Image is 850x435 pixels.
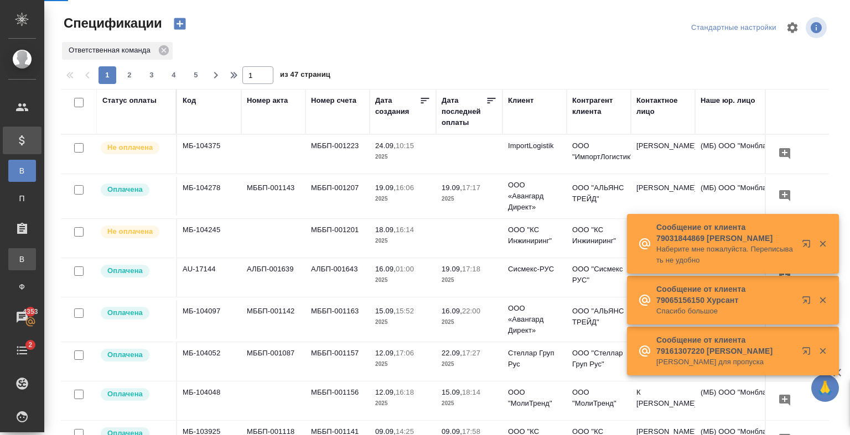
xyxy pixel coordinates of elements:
[656,357,795,368] p: [PERSON_NAME] для пропуска
[508,264,561,275] p: Сисмекс-РУС
[695,135,828,174] td: (МБ) ООО "Монблан"
[688,19,779,36] div: split button
[508,387,561,409] p: ООО "МолиТренд"
[14,254,30,265] span: В
[305,381,370,420] td: МББП-001156
[247,95,288,106] div: Номер акта
[396,226,414,234] p: 16:14
[442,398,497,409] p: 2025
[102,95,157,106] div: Статус оплаты
[375,226,396,234] p: 18.09,
[375,317,431,328] p: 2025
[656,306,795,317] p: Спасибо большое
[143,70,160,81] span: 3
[375,141,396,150] p: 24.09,
[811,239,834,249] button: Закрыть
[187,70,205,81] span: 5
[8,160,36,182] a: В
[396,307,414,315] p: 15:52
[107,226,153,237] p: Не оплачена
[806,17,829,38] span: Посмотреть информацию
[811,295,834,305] button: Закрыть
[183,95,196,106] div: Код
[442,349,462,357] p: 22.09,
[121,70,138,81] span: 2
[167,14,193,33] button: Создать
[508,140,561,151] p: ImportLogistik
[107,307,143,318] p: Оплачена
[107,142,153,153] p: Не оплачена
[631,177,695,216] td: [PERSON_NAME]
[177,219,241,258] td: МБ-104245
[375,275,431,286] p: 2025
[572,264,625,286] p: ООО "Сисмекс РУС"
[442,265,462,273] p: 19.09,
[305,135,370,174] td: МББП-001223
[795,340,822,366] button: Открыть в новой вкладке
[187,66,205,84] button: 5
[442,317,497,328] p: 2025
[508,303,561,336] p: ООО «Авангард Директ»
[375,388,396,396] p: 12.09,
[177,342,241,381] td: МБ-104052
[462,307,480,315] p: 22:00
[656,222,795,244] p: Сообщение от клиента 79031844869 [PERSON_NAME]
[14,281,30,292] span: Ф
[572,140,625,163] p: ООО "ИмпортЛогистик"
[16,306,44,317] span: 4353
[107,184,143,195] p: Оплачена
[508,95,533,106] div: Клиент
[305,258,370,297] td: АЛБП-001643
[375,193,431,205] p: 2025
[375,95,419,117] div: Дата создания
[795,289,822,316] button: Открыть в новой вкладке
[8,187,36,209] a: П
[656,334,795,357] p: Сообщение от клиента 79161307220 [PERSON_NAME]
[508,348,561,370] p: Стеллар Груп Рус
[177,300,241,339] td: МБ-104097
[375,307,396,315] p: 15.09,
[396,265,414,273] p: 01:00
[305,219,370,258] td: МББП-001201
[8,276,36,298] a: Ф
[442,184,462,192] p: 19.09,
[795,233,822,259] button: Открыть в новой вкладке
[241,258,305,297] td: АЛБП-001639
[143,66,160,84] button: 3
[305,177,370,216] td: МББП-001207
[462,265,480,273] p: 17:18
[442,388,462,396] p: 15.09,
[442,359,497,370] p: 2025
[462,349,480,357] p: 17:27
[462,184,480,192] p: 17:17
[811,346,834,356] button: Закрыть
[508,180,561,213] p: ООО «Авангард Директ»
[396,184,414,192] p: 16:06
[375,265,396,273] p: 16.09,
[656,244,795,266] p: Наберите мне пожалуйста. Переписывать не удобно
[572,224,625,247] p: ООО "КС Инжиниринг"
[442,307,462,315] p: 16.09,
[8,248,36,270] a: В
[165,66,183,84] button: 4
[375,359,431,370] p: 2025
[636,95,690,117] div: Контактное лицо
[396,349,414,357] p: 17:06
[572,306,625,328] p: ООО "АЛЬЯНС ТРЕЙД"
[572,387,625,409] p: ООО "МолиТренд"
[396,141,414,150] p: 10:15
[3,337,42,364] a: 2
[177,258,241,297] td: AU-17144
[442,193,497,205] p: 2025
[177,381,241,420] td: МБ-104048
[14,165,30,176] span: В
[107,389,143,400] p: Оплачена
[695,177,828,216] td: (МБ) ООО "Монблан"
[305,300,370,339] td: МББП-001163
[396,388,414,396] p: 16:18
[375,151,431,163] p: 2025
[241,300,305,339] td: МББП-001142
[61,14,162,32] span: Спецификации
[375,349,396,357] p: 12.09,
[375,235,431,247] p: 2025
